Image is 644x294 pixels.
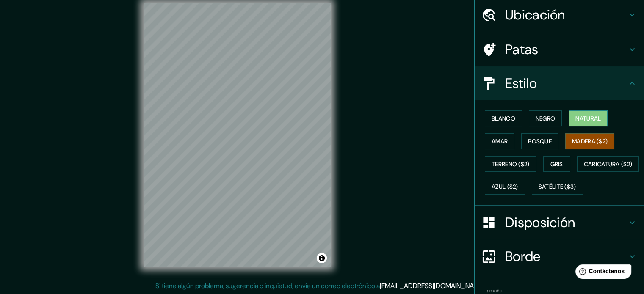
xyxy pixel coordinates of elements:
[492,137,508,145] font: Amar
[380,281,484,290] a: [EMAIL_ADDRESS][DOMAIN_NAME]
[550,160,563,168] font: Gris
[569,261,635,285] iframe: Lanzador de widgets de ayuda
[475,206,644,239] div: Disposición
[505,6,565,24] font: Ubicación
[584,160,633,168] font: Caricatura ($2)
[529,110,562,126] button: Negro
[569,110,608,126] button: Natural
[505,247,541,265] font: Borde
[485,287,502,294] font: Tamaño
[536,115,556,122] font: Negro
[485,179,525,195] button: Azul ($2)
[505,41,539,58] font: Patas
[532,179,583,195] button: Satélite ($3)
[475,66,644,100] div: Estilo
[572,137,608,145] font: Madera ($2)
[492,160,530,168] font: Terreno ($2)
[475,33,644,66] div: Patas
[485,133,514,149] button: Amar
[317,253,327,263] button: Activar o desactivar atribución
[475,239,644,273] div: Borde
[505,74,537,92] font: Estilo
[485,110,522,126] button: Blanco
[492,115,515,122] font: Blanco
[521,133,558,149] button: Bosque
[485,156,536,172] button: Terreno ($2)
[543,156,570,172] button: Gris
[539,183,576,191] font: Satélite ($3)
[505,214,575,231] font: Disposición
[565,133,614,149] button: Madera ($2)
[144,3,331,267] canvas: Mapa
[575,115,601,122] font: Natural
[577,156,639,172] button: Caricatura ($2)
[155,281,380,290] font: Si tiene algún problema, sugerencia o inquietud, envíe un correo electrónico a
[492,183,518,191] font: Azul ($2)
[528,137,552,145] font: Bosque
